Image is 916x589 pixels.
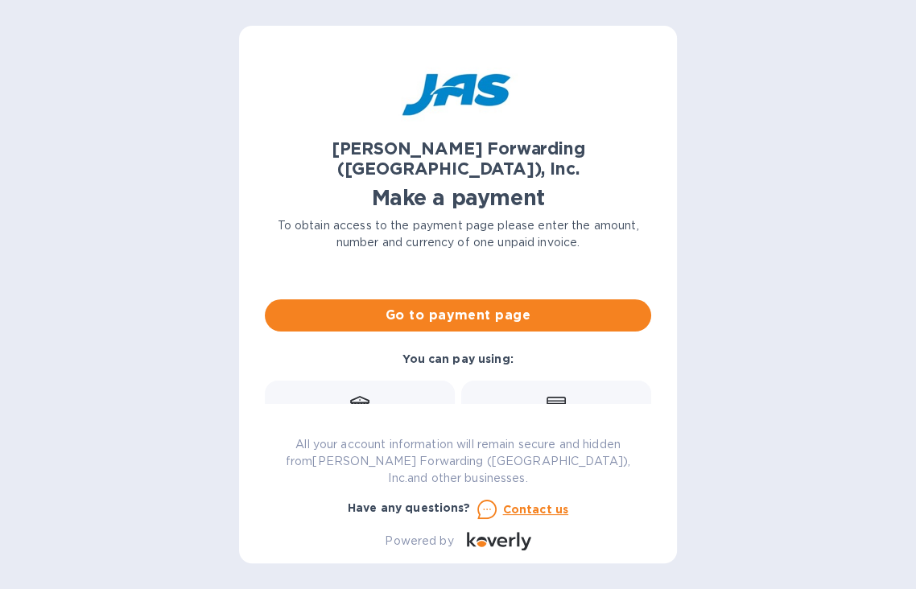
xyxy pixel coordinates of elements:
[265,436,651,487] p: All your account information will remain secure and hidden from [PERSON_NAME] Forwarding ([GEOGRA...
[265,299,651,332] button: Go to payment page
[265,185,651,211] h1: Make a payment
[348,501,471,514] b: Have any questions?
[278,306,638,325] span: Go to payment page
[332,138,585,179] b: [PERSON_NAME] Forwarding ([GEOGRAPHIC_DATA]), Inc.
[385,533,453,550] p: Powered by
[265,217,651,251] p: To obtain access to the payment page please enter the amount, number and currency of one unpaid i...
[503,503,569,516] u: Contact us
[402,352,513,365] b: You can pay using:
